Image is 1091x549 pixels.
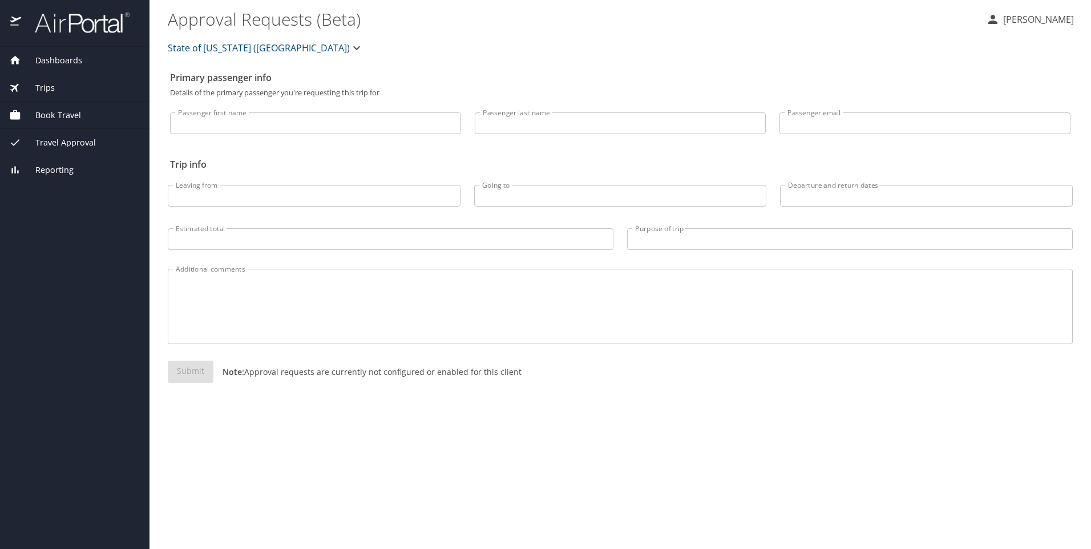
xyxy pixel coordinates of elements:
[223,366,244,377] strong: Note:
[168,40,350,56] span: State of [US_STATE] ([GEOGRAPHIC_DATA])
[168,1,977,37] h1: Approval Requests (Beta)
[21,54,82,67] span: Dashboards
[21,164,74,176] span: Reporting
[21,136,96,149] span: Travel Approval
[1000,13,1074,26] p: [PERSON_NAME]
[10,11,22,34] img: icon-airportal.png
[22,11,130,34] img: airportal-logo.png
[170,89,1070,96] p: Details of the primary passenger you're requesting this trip for
[21,109,81,122] span: Book Travel
[981,9,1078,30] button: [PERSON_NAME]
[21,82,55,94] span: Trips
[213,366,522,378] p: Approval requests are currently not configured or enabled for this client
[170,68,1070,87] h2: Primary passenger info
[163,37,368,59] button: State of [US_STATE] ([GEOGRAPHIC_DATA])
[170,155,1070,173] h2: Trip info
